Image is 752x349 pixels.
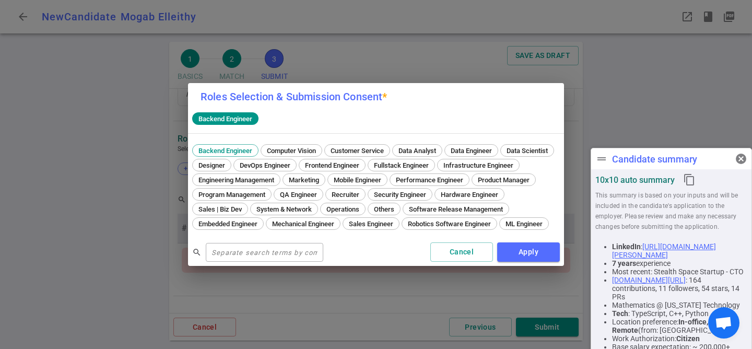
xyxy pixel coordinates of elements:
span: Sales Engineer [345,220,397,228]
span: Sales | Biz Dev [195,205,245,213]
span: Computer Vision [263,147,320,155]
span: Hardware Engineer [437,191,502,199]
span: Backend Engineer [195,147,256,155]
span: Software Release Management [405,205,507,213]
span: Customer Service [327,147,387,155]
span: QA Engineer [276,191,321,199]
span: Embedded Engineer [195,220,261,228]
span: Engineering Management [195,176,278,184]
label: Roles Selection & Submission Consent [201,90,387,103]
button: Apply [497,242,560,262]
span: Operations [323,205,363,213]
span: Performance Engineer [392,176,467,184]
span: System & Network [253,205,315,213]
span: Frontend Engineer [301,161,363,169]
span: Mobile Engineer [330,176,385,184]
span: Robotics Software Engineer [404,220,495,228]
div: Open chat [708,307,739,339]
span: search [192,248,202,257]
span: Data Scientist [503,147,551,155]
span: Designer [195,161,229,169]
span: Mechanical Engineer [268,220,338,228]
span: Product Manager [474,176,533,184]
span: Infrastructure Engineer [440,161,517,169]
span: Data Analyst [395,147,440,155]
span: Marketing [285,176,323,184]
span: DevOps Engineer [236,161,294,169]
span: Security Engineer [370,191,430,199]
span: Recruiter [328,191,363,199]
span: Program Management [195,191,269,199]
span: Backend Engineer [194,115,256,123]
span: Others [370,205,398,213]
input: Separate search terms by comma or space [206,244,323,261]
span: Fullstack Engineer [370,161,432,169]
span: Data Engineer [447,147,496,155]
button: Cancel [430,242,493,262]
span: ML Engineer [502,220,546,228]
